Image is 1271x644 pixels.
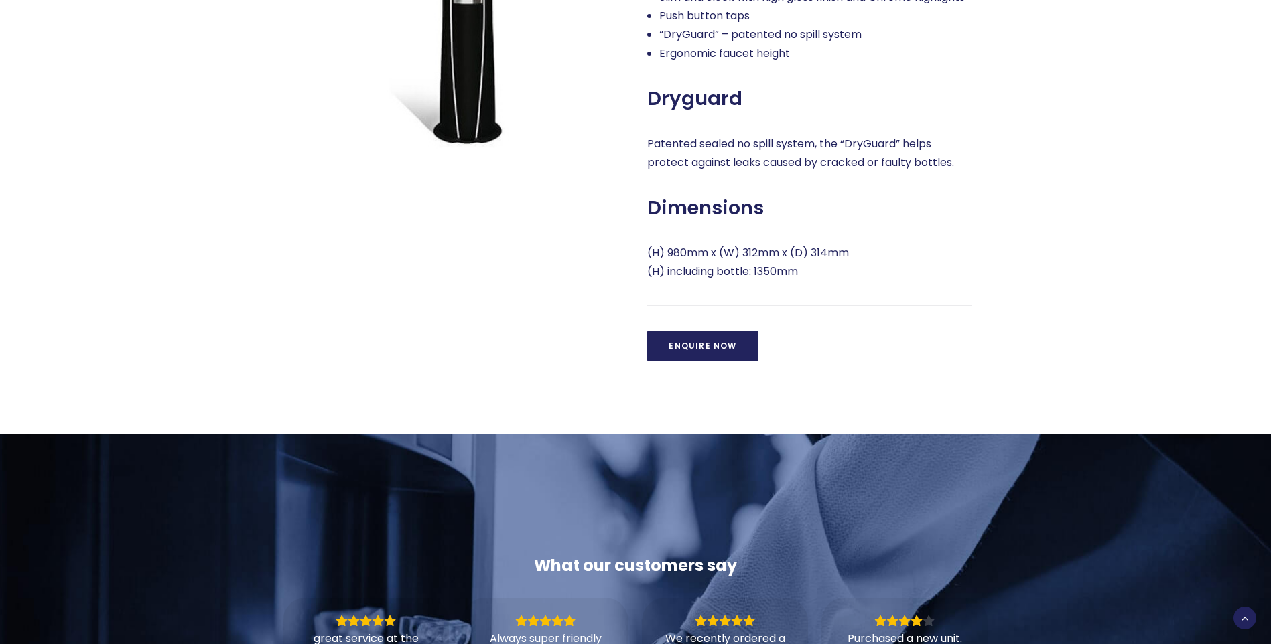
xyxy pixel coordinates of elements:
li: “DryGuard” – patented no spill system [659,25,972,44]
iframe: Chatbot [1183,556,1252,625]
div: Rating: 5.0 out of 5 [659,615,791,627]
a: Enquire Now [647,331,758,361]
p: (H) 980mm x (W) 312mm x (D) 314mm (H) including bottle: 1350mm [647,244,972,281]
li: Push button taps [659,7,972,25]
span: Dimensions [647,196,764,220]
div: Rating: 5.0 out of 5 [479,615,612,627]
div: What our customers say [283,555,988,576]
p: Patented sealed no spill system, the “DryGuard” helps protect against leaks caused by cracked or ... [647,135,972,172]
div: Rating: 4.0 out of 5 [838,615,971,627]
div: Rating: 5.0 out of 5 [299,615,432,627]
span: Dryguard [647,87,742,110]
li: Ergonomic faucet height [659,44,972,63]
